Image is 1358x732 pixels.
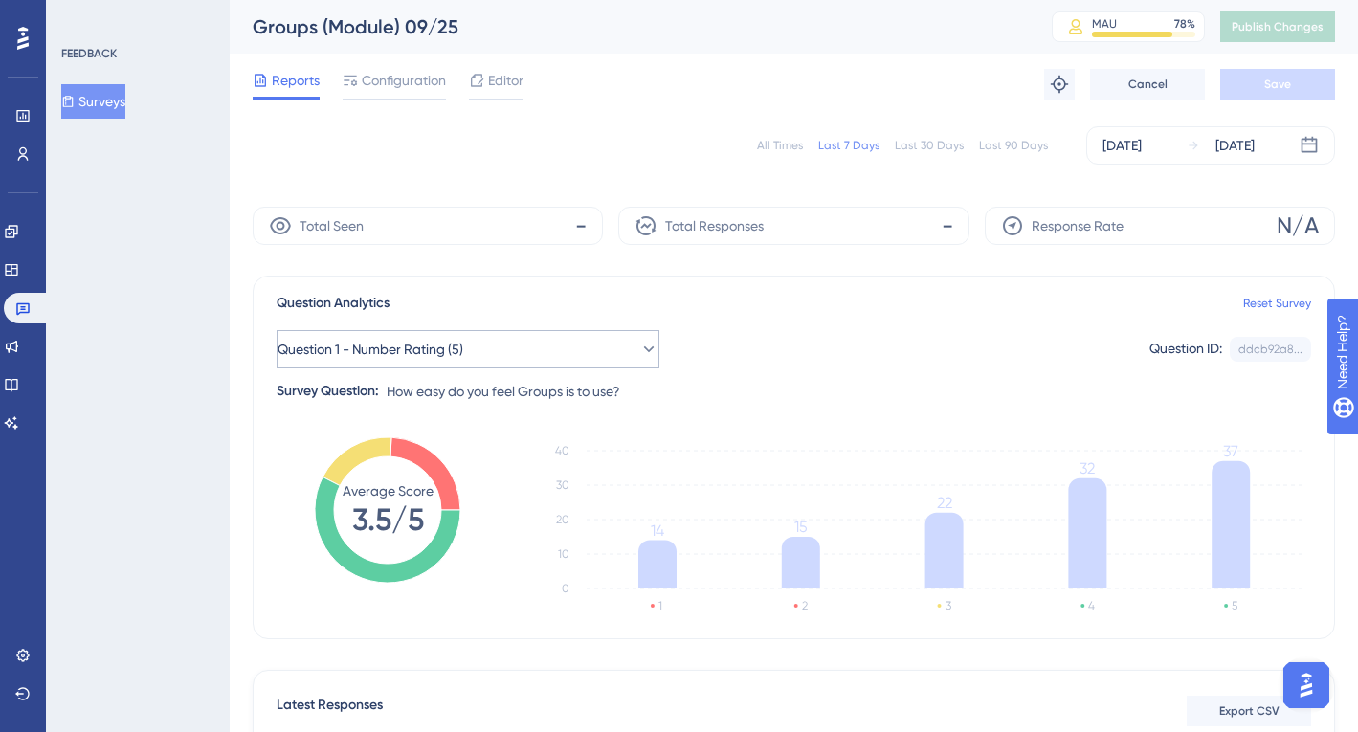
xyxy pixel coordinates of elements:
[575,211,587,241] span: -
[1238,342,1302,357] div: ddcb92a8...
[362,69,446,92] span: Configuration
[343,483,434,499] tspan: Average Score
[277,694,383,728] span: Latest Responses
[979,138,1048,153] div: Last 90 Days
[278,338,463,361] span: Question 1 - Number Rating (5)
[1102,134,1142,157] div: [DATE]
[942,211,953,241] span: -
[300,214,364,237] span: Total Seen
[1278,656,1335,714] iframe: UserGuiding AI Assistant Launcher
[1223,442,1238,460] tspan: 37
[651,521,664,540] tspan: 14
[562,582,569,595] tspan: 0
[352,501,424,538] tspan: 3.5/5
[757,138,803,153] div: All Times
[277,330,659,368] button: Question 1 - Number Rating (5)
[1219,703,1280,719] span: Export CSV
[1128,77,1168,92] span: Cancel
[1088,599,1095,612] text: 4
[272,69,320,92] span: Reports
[665,214,764,237] span: Total Responses
[253,13,1004,40] div: Groups (Module) 09/25
[61,46,117,61] div: FEEDBACK
[45,5,120,28] span: Need Help?
[1243,296,1311,311] a: Reset Survey
[794,518,808,536] tspan: 15
[937,494,952,512] tspan: 22
[802,599,808,612] text: 2
[1149,337,1222,362] div: Question ID:
[1232,599,1237,612] text: 5
[558,547,569,561] tspan: 10
[1092,16,1117,32] div: MAU
[658,599,662,612] text: 1
[818,138,879,153] div: Last 7 Days
[1187,696,1311,726] button: Export CSV
[488,69,523,92] span: Editor
[1174,16,1195,32] div: 78 %
[1264,77,1291,92] span: Save
[556,478,569,492] tspan: 30
[556,513,569,526] tspan: 20
[555,444,569,457] tspan: 40
[1277,211,1319,241] span: N/A
[387,380,620,403] span: How easy do you feel Groups is to use?
[1080,459,1095,477] tspan: 32
[277,380,379,403] div: Survey Question:
[1215,134,1255,157] div: [DATE]
[1220,11,1335,42] button: Publish Changes
[1090,69,1205,100] button: Cancel
[1232,19,1324,34] span: Publish Changes
[946,599,951,612] text: 3
[61,84,125,119] button: Surveys
[1032,214,1124,237] span: Response Rate
[1220,69,1335,100] button: Save
[895,138,964,153] div: Last 30 Days
[277,292,390,315] span: Question Analytics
